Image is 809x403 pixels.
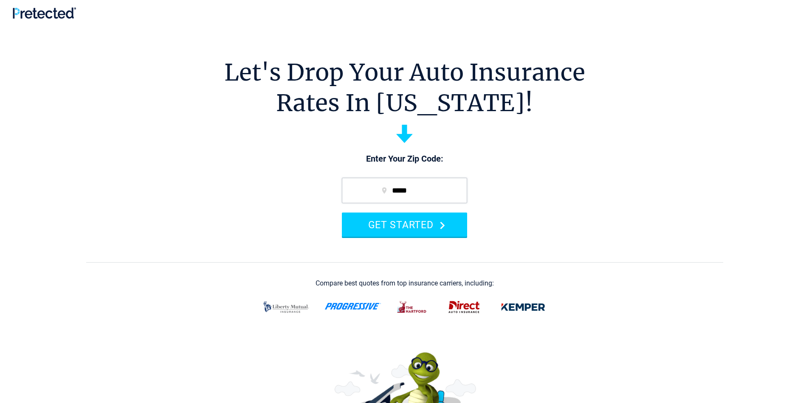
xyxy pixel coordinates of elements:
[224,57,585,118] h1: Let's Drop Your Auto Insurance Rates In [US_STATE]!
[392,296,433,318] img: thehartford
[258,296,314,318] img: liberty
[342,178,467,203] input: zip code
[316,280,494,287] div: Compare best quotes from top insurance carriers, including:
[333,153,476,165] p: Enter Your Zip Code:
[495,296,551,318] img: kemper
[324,303,381,310] img: progressive
[13,7,76,19] img: Pretected Logo
[443,296,485,318] img: direct
[342,213,467,237] button: GET STARTED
